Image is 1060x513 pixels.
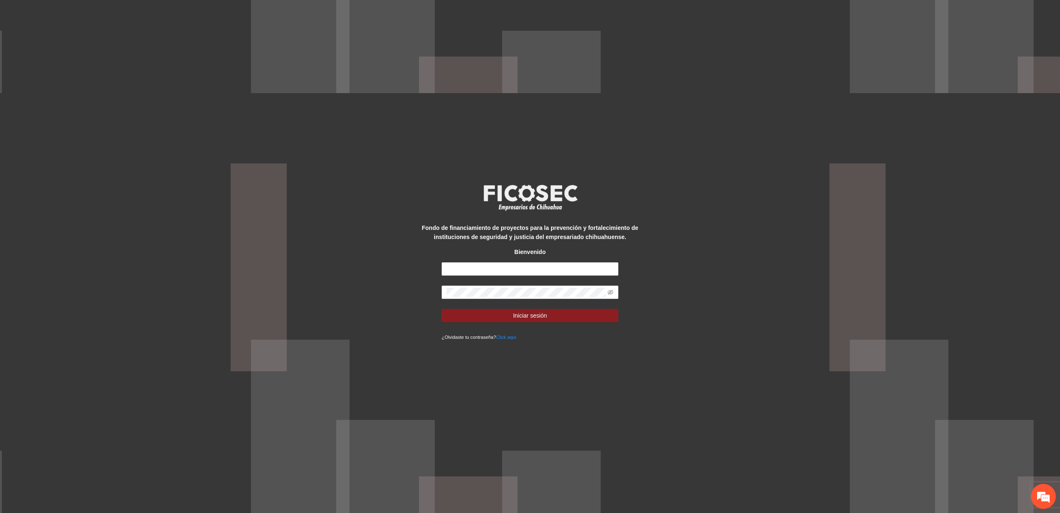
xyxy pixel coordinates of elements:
a: Click aqui [496,335,516,340]
span: Iniciar sesión [513,311,547,320]
img: logo [478,182,582,213]
small: ¿Olvidaste tu contraseña? [442,335,516,340]
span: eye-invisible [608,289,613,295]
button: Iniciar sesión [442,309,618,322]
strong: Bienvenido [514,249,546,255]
strong: Fondo de financiamiento de proyectos para la prevención y fortalecimiento de instituciones de seg... [422,224,638,240]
